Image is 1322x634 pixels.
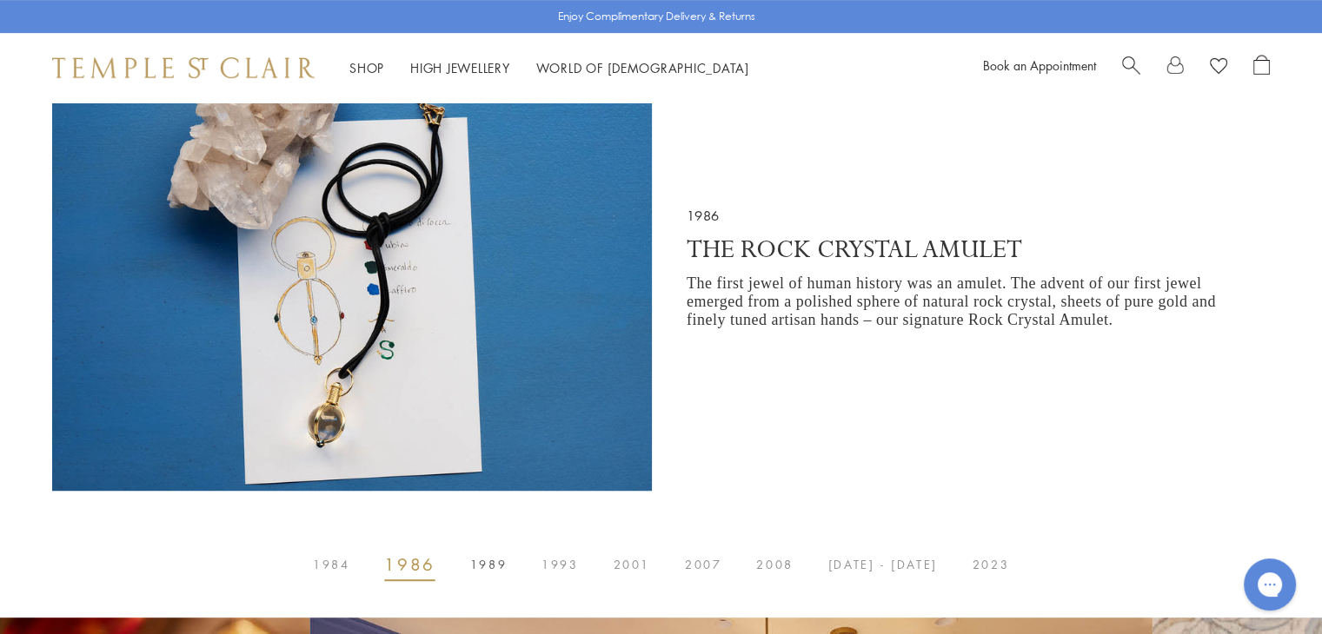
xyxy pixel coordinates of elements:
button: 2007 [668,547,739,582]
a: High JewelleryHigh Jewellery [410,59,510,76]
button: 2008 [739,547,810,582]
h2: the rock crystal amulet [687,234,1218,274]
img: Temple St. Clair [52,57,315,78]
a: World of [DEMOGRAPHIC_DATA]World of [DEMOGRAPHIC_DATA] [536,59,749,76]
button: 2001 [596,547,668,582]
button: 1984 [296,547,367,582]
a: View Wishlist [1210,55,1227,81]
h3: 1986 [687,206,1218,234]
p: The first jewel of human history was an amulet. The advent of our first jewel emerged from a poli... [687,274,1218,329]
a: Open Shopping Bag [1253,55,1270,81]
p: Enjoy Complimentary Delivery & Returns [558,8,755,25]
a: Book an Appointment [983,56,1096,74]
button: [DATE] - [DATE] [811,547,955,582]
a: Search [1122,55,1140,81]
button: 2023 [955,547,1026,582]
button: 1993 [524,547,595,582]
button: 1986 [367,547,452,582]
a: ShopShop [349,59,384,76]
iframe: Gorgias live chat messenger [1235,552,1305,617]
nav: Main navigation [349,57,749,79]
button: 1989 [453,547,524,582]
